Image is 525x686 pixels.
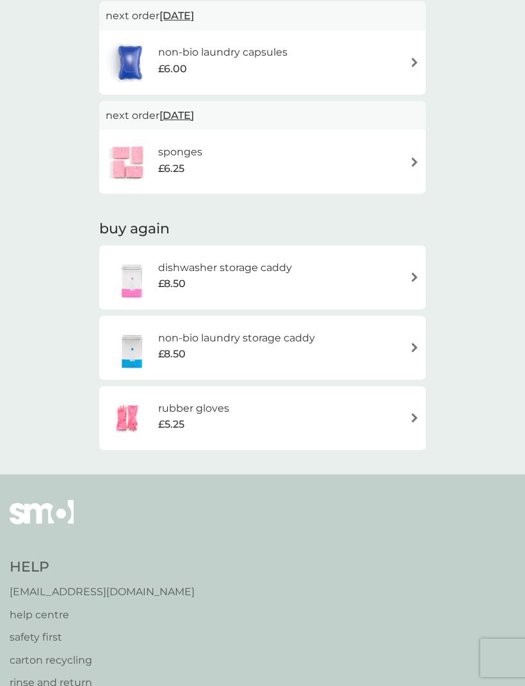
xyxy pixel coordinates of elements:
img: arrow right [410,157,419,167]
h4: Help [10,557,195,577]
h6: sponges [158,144,202,160]
img: arrow right [410,413,419,423]
p: next order [106,8,419,24]
h6: non-bio laundry storage caddy [158,330,315,347]
span: [DATE] [159,103,194,128]
img: arrow right [410,343,419,352]
img: dishwasher storage caddy [106,255,158,300]
img: sponges [106,139,150,184]
span: £6.25 [158,160,184,177]
h6: non-bio laundry capsules [158,44,287,61]
img: non-bio laundry storage caddy [106,325,158,370]
img: smol [10,500,74,543]
span: [DATE] [159,3,194,28]
a: safety first [10,629,195,646]
a: help centre [10,607,195,623]
img: arrow right [410,58,419,67]
h2: buy again [99,219,426,239]
p: next order [106,107,419,124]
span: £8.50 [158,346,186,362]
span: £6.00 [158,61,187,77]
span: £8.50 [158,276,186,292]
span: £5.25 [158,416,184,433]
h6: dishwasher storage caddy [158,260,292,276]
a: [EMAIL_ADDRESS][DOMAIN_NAME] [10,584,195,600]
a: carton recycling [10,652,195,669]
h6: rubber gloves [158,400,229,417]
img: non-bio laundry capsules [106,40,154,85]
img: rubber gloves [106,396,150,440]
img: arrow right [410,272,419,282]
